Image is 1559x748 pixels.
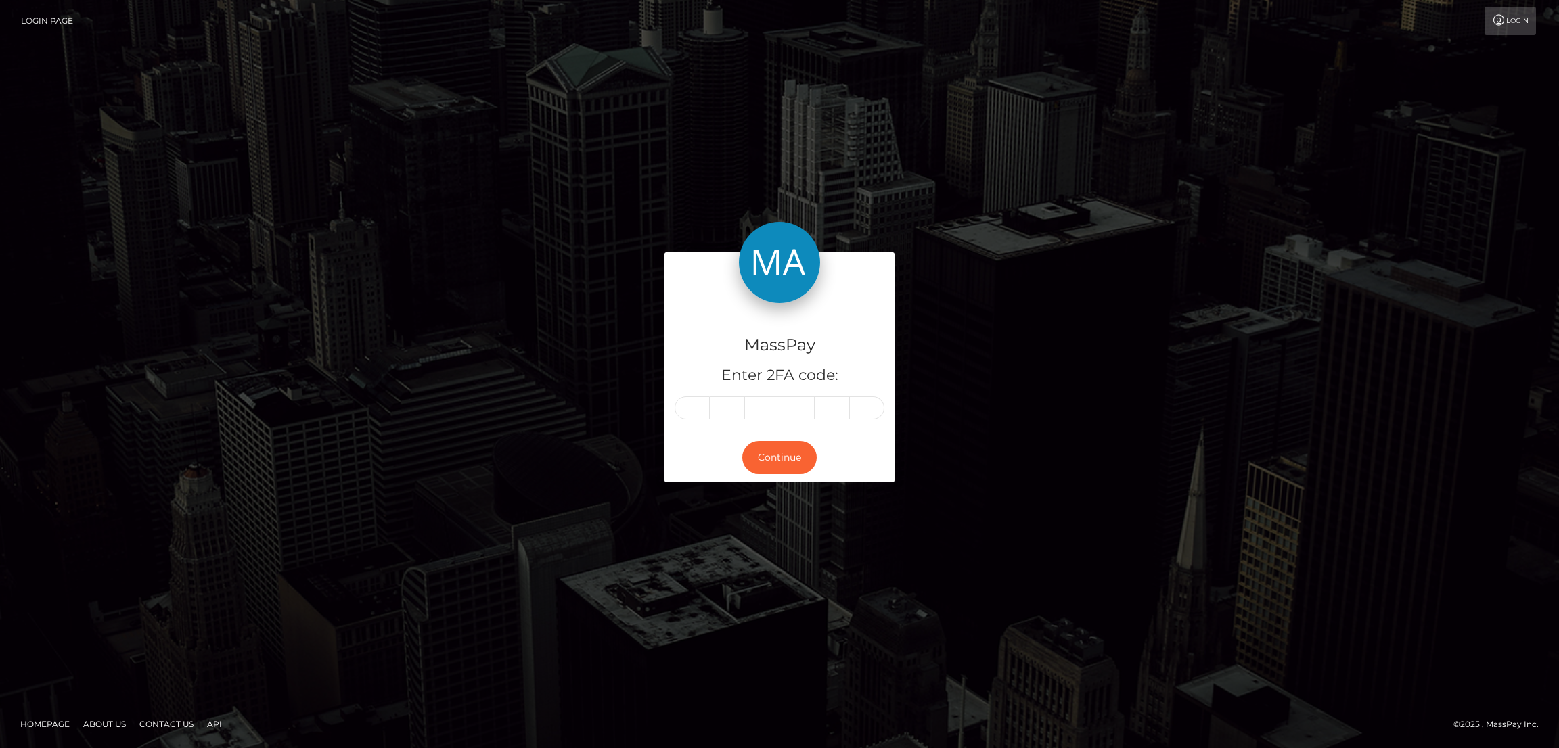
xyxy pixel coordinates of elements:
a: Homepage [15,714,75,734]
img: MassPay [739,222,820,303]
button: Continue [742,441,817,474]
a: Login [1485,7,1536,35]
a: About Us [78,714,131,734]
a: Contact Us [134,714,199,734]
div: © 2025 , MassPay Inc. [1453,717,1549,732]
a: API [202,714,227,734]
a: Login Page [21,7,73,35]
h5: Enter 2FA code: [675,365,884,386]
h4: MassPay [675,333,884,357]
